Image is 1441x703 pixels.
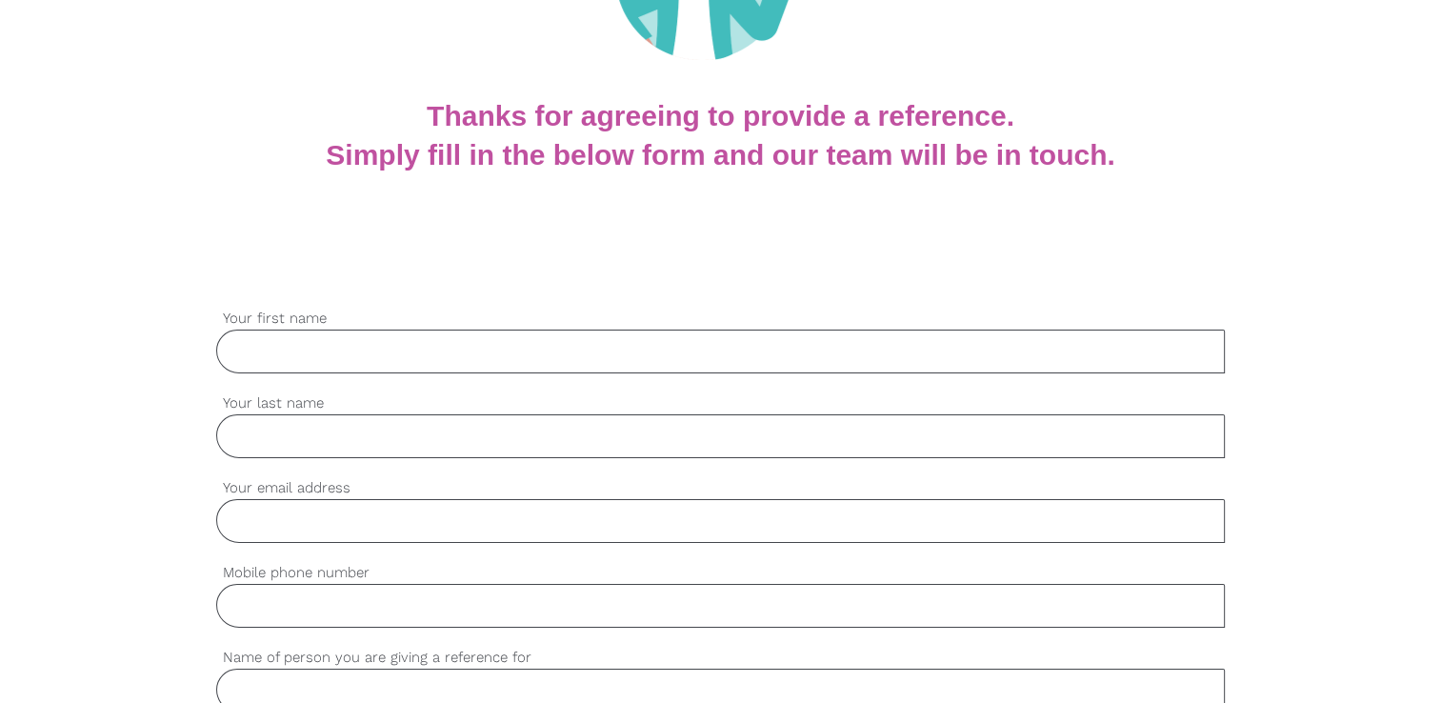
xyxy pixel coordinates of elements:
[216,308,1225,330] label: Your first name
[216,647,1225,669] label: Name of person you are giving a reference for
[216,477,1225,499] label: Your email address
[427,100,1014,131] b: Thanks for agreeing to provide a reference.
[216,392,1225,414] label: Your last name
[216,562,1225,584] label: Mobile phone number
[326,139,1114,171] b: Simply fill in the below form and our team will be in touch.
